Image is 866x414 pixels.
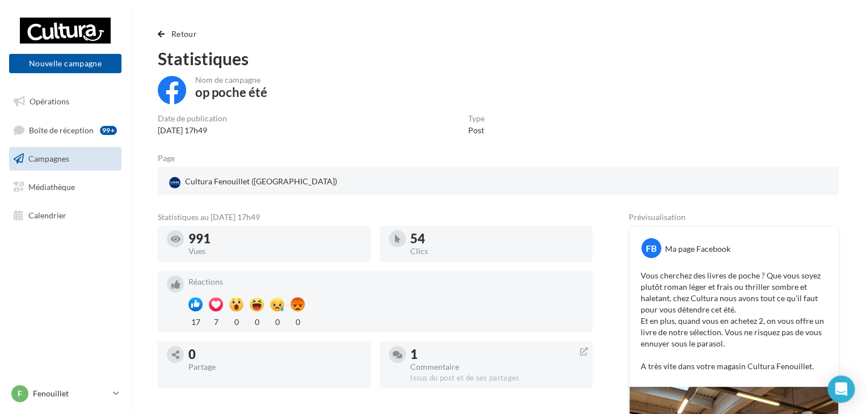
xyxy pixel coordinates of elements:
[468,125,485,136] div: Post
[7,175,124,199] a: Médiathèque
[188,233,361,245] div: 991
[158,154,184,162] div: Page
[468,115,485,122] div: Type
[28,154,69,163] span: Campagnes
[100,126,117,135] div: 99+
[410,247,583,255] div: Clics
[28,182,75,192] span: Médiathèque
[167,174,388,191] a: Cultura Fenouillet ([GEOGRAPHIC_DATA])
[229,314,243,328] div: 0
[158,213,592,221] div: Statistiques au [DATE] 17h49
[158,125,227,136] div: [DATE] 17h49
[188,247,361,255] div: Vues
[188,314,203,328] div: 17
[7,90,124,113] a: Opérations
[641,238,661,258] div: FB
[665,243,730,255] div: Ma page Facebook
[33,388,108,399] p: Fenouillet
[30,96,69,106] span: Opérations
[410,363,583,371] div: Commentaire
[158,27,201,41] button: Retour
[18,388,22,399] span: F
[641,270,827,372] p: Vous cherchez des livres de poche ? Que vous soyez plutôt roman léger et frais ou thriller sombre...
[29,125,94,134] span: Boîte de réception
[171,29,197,39] span: Retour
[167,174,339,191] div: Cultura Fenouillet ([GEOGRAPHIC_DATA])
[7,147,124,171] a: Campagnes
[410,373,583,383] div: Issus du post et de ses partages
[188,348,361,361] div: 0
[250,314,264,328] div: 0
[270,314,284,328] div: 0
[209,314,223,328] div: 7
[9,54,121,73] button: Nouvelle campagne
[28,210,66,219] span: Calendrier
[158,115,227,122] div: Date de publication
[410,348,583,361] div: 1
[410,233,583,245] div: 54
[7,118,124,142] a: Boîte de réception99+
[158,50,839,67] div: Statistiques
[195,86,267,99] div: op poche été
[195,76,267,84] div: Nom de campagne
[188,363,361,371] div: Partage
[188,278,583,286] div: Réactions
[291,314,305,328] div: 0
[7,204,124,227] a: Calendrier
[827,375,855,403] div: Open Intercom Messenger
[9,383,121,404] a: F Fenouillet
[629,213,839,221] div: Prévisualisation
